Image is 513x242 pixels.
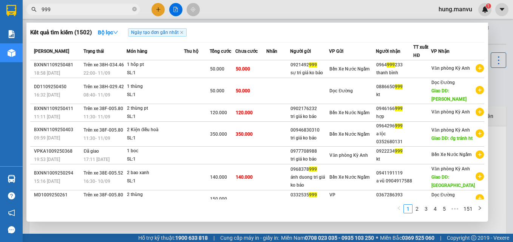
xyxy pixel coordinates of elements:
[376,113,413,121] div: hợp
[290,134,329,142] div: tri giá ko báo
[395,149,403,154] span: 999
[290,61,329,69] div: 0921492
[83,136,110,141] span: 11:30 - 11/09
[83,70,110,76] span: 22:00 - 11/09
[8,49,15,57] img: warehouse-icon
[127,177,184,185] div: SL: 1
[376,199,413,207] div: kt
[476,108,484,116] span: plus-circle
[42,5,131,14] input: Tìm tên, số ĐT hoặc mã đơn
[461,205,475,213] a: 151
[413,204,422,213] li: 2
[440,204,449,213] li: 5
[329,153,368,158] span: Văn phòng Kỳ Anh
[127,191,184,199] div: 2 thùng
[127,61,184,69] div: 1 hôp pt
[476,194,484,202] span: plus-circle
[83,149,99,154] span: Đã giao
[376,191,413,199] div: 0367286393
[431,175,475,188] span: Giao DĐ: [GEOGRAPHIC_DATA]
[210,49,231,54] span: Tổng cước
[132,6,137,13] span: close-circle
[376,61,413,69] div: 0964 233
[431,127,470,133] span: Văn phòng Kỳ Anh
[394,204,403,213] button: left
[34,191,81,199] div: MD1009250261
[449,204,461,213] span: •••
[127,49,147,54] span: Món hàng
[83,106,123,111] span: Trên xe 38F-005.80
[236,66,250,72] span: 50.000
[34,135,60,141] span: 09:59 [DATE]
[210,175,227,180] span: 140.000
[376,155,413,163] div: kt
[8,30,15,38] img: solution-icon
[127,104,184,113] div: 2 thùng pt
[376,91,413,99] div: kt
[180,31,184,34] span: close
[83,62,124,67] span: Trên xe 38H-034.46
[397,206,401,210] span: left
[128,28,187,37] span: Ngày tạo đơn gần nhất
[34,126,81,134] div: BXNN1109250403
[236,110,253,115] span: 120.000
[477,206,482,210] span: right
[329,49,343,54] span: VP Gửi
[449,204,461,213] li: Next 5 Pages
[476,150,484,159] span: plus-circle
[395,106,403,111] span: 999
[235,49,258,54] span: Chưa cước
[376,49,400,54] span: Người nhận
[210,132,227,137] span: 350.000
[34,147,81,155] div: VPKA1009250368
[34,49,69,54] span: [PERSON_NAME]
[475,204,484,213] li: Next Page
[387,62,395,67] span: 999
[309,192,317,198] span: 999
[476,129,484,138] span: plus-circle
[290,49,311,54] span: Người gửi
[83,170,123,176] span: Trên xe 38E-005.52
[127,69,184,77] div: SL: 1
[83,179,110,184] span: 16:30 - 10/09
[329,132,369,137] span: Bến Xe Nước Ngầm
[8,192,15,199] span: question-circle
[8,175,15,183] img: warehouse-icon
[30,29,92,37] h3: Kết quả tìm kiếm ( 1502 )
[431,88,467,102] span: Giao DĐ: [PERSON_NAME]
[210,110,227,115] span: 120.000
[6,5,16,16] img: logo-vxr
[329,88,353,93] span: Dọc Đường
[376,105,413,113] div: 0946166
[8,209,15,216] span: notification
[431,166,470,172] span: Văn phòng Kỳ Anh
[404,205,412,213] a: 1
[132,7,137,11] span: close-circle
[431,109,470,115] span: Văn phòng Kỳ Anh
[210,66,224,72] span: 50.000
[83,157,110,162] span: 17:11 [DATE]
[83,192,123,198] span: Trên xe 38F-005.80
[475,204,484,213] button: right
[329,192,373,206] span: VP [GEOGRAPHIC_DATA]
[431,152,471,157] span: Bến Xe Nước Ngầm
[431,49,450,54] span: VP Nhận
[431,80,455,85] span: Dọc Đường
[329,110,369,115] span: Bến Xe Nước Ngầm
[34,169,81,177] div: BXNN1009250294
[98,29,118,35] strong: Bộ lọc
[127,134,184,142] div: SL: 1
[476,172,484,181] span: plus-circle
[34,83,81,91] div: DD1109250450
[376,83,413,91] div: 0886650
[476,64,484,72] span: plus-circle
[266,49,277,54] span: Nhãn
[236,175,253,180] span: 140.000
[127,126,184,134] div: 2 Kiện điều hoà
[394,204,403,213] li: Previous Page
[83,92,110,98] span: 08:40 - 11/09
[395,123,403,129] span: 999
[34,70,60,76] span: 18:58 [DATE]
[376,177,413,185] div: a vũ 0904917588
[34,92,60,98] span: 16:32 [DATE]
